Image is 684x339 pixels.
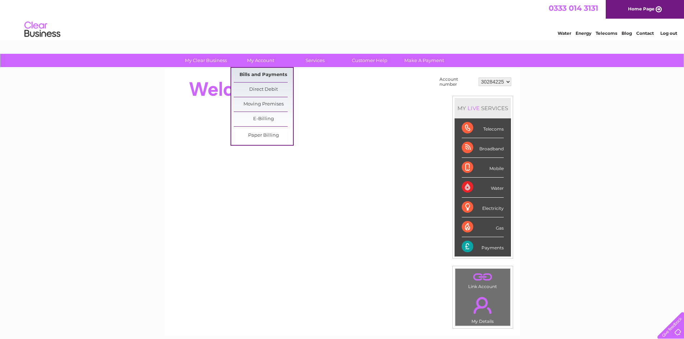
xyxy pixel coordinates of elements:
[636,30,654,36] a: Contact
[455,291,511,326] td: My Details
[234,68,293,82] a: Bills and Payments
[462,138,504,158] div: Broadband
[234,128,293,143] a: Paper Billing
[558,30,571,36] a: Water
[234,83,293,97] a: Direct Debit
[462,118,504,138] div: Telecoms
[234,112,293,126] a: E-Billing
[395,54,454,67] a: Make A Payment
[340,54,399,67] a: Customer Help
[462,217,504,237] div: Gas
[462,158,504,178] div: Mobile
[622,30,632,36] a: Blog
[231,54,290,67] a: My Account
[234,97,293,112] a: Moving Premises
[596,30,617,36] a: Telecoms
[176,54,236,67] a: My Clear Business
[457,293,508,318] a: .
[549,4,598,13] a: 0333 014 3131
[462,198,504,217] div: Electricity
[457,270,508,283] a: .
[455,98,511,118] div: MY SERVICES
[285,54,345,67] a: Services
[462,237,504,256] div: Payments
[438,75,477,89] td: Account number
[462,178,504,197] div: Water
[660,30,677,36] a: Log out
[24,19,61,41] img: logo.png
[576,30,591,36] a: Energy
[455,268,511,291] td: Link Account
[466,105,481,112] div: LIVE
[173,4,512,35] div: Clear Business is a trading name of Verastar Limited (registered in [GEOGRAPHIC_DATA] No. 3667643...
